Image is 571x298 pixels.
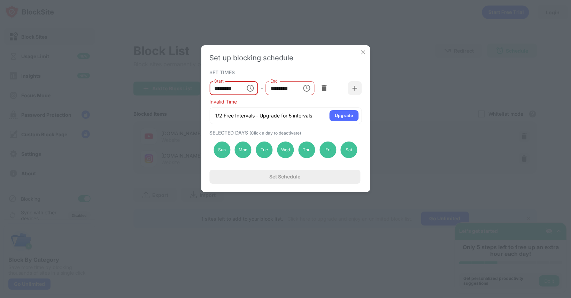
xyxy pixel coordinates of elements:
div: Wed [277,142,294,158]
div: SET TIMES [209,69,360,75]
label: End [271,78,278,84]
div: Invalid Time [209,99,362,105]
div: Tue [256,142,273,158]
div: Set up blocking schedule [209,54,362,62]
img: x-button.svg [360,49,366,56]
button: Choose time [244,81,257,95]
div: Fri [319,142,336,158]
span: (Click a day to deactivate) [249,130,301,136]
div: - [261,84,263,92]
div: Mon [235,142,252,158]
button: Choose time, selected time is 5:00 PM [300,81,314,95]
label: Start [214,78,223,84]
div: Set Schedule [269,174,300,179]
div: 1/2 Free Intervals - Upgrade for 5 intervals [215,112,312,119]
div: Upgrade [335,112,353,119]
div: SELECTED DAYS [209,130,360,136]
div: Sun [214,142,230,158]
div: Sat [341,142,357,158]
div: Thu [298,142,315,158]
